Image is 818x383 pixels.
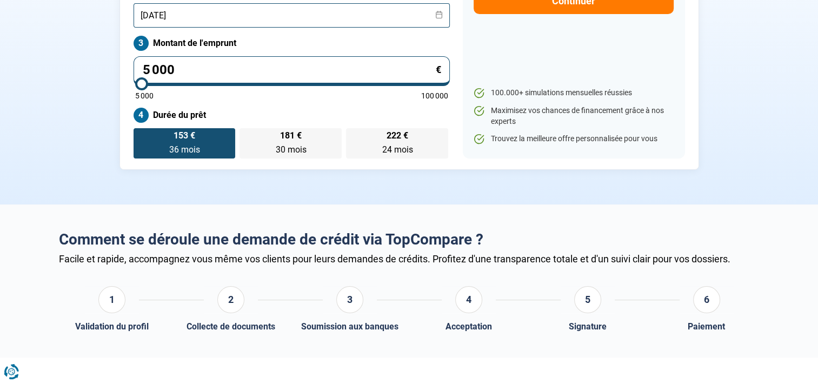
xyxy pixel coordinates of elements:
[134,108,450,123] label: Durée du prêt
[59,230,760,249] h2: Comment se déroule une demande de crédit via TopCompare ?
[382,144,413,155] span: 24 mois
[187,321,275,332] div: Collecte de documents
[474,105,673,127] li: Maximisez vos chances de financement grâce à nos experts
[569,321,607,332] div: Signature
[174,131,195,140] span: 153 €
[134,36,450,51] label: Montant de l'emprunt
[445,321,492,332] div: Acceptation
[98,286,125,313] div: 1
[474,88,673,98] li: 100.000+ simulations mensuelles réussies
[336,286,363,313] div: 3
[280,131,302,140] span: 181 €
[474,134,673,144] li: Trouvez la meilleure offre personnalisée pour vous
[455,286,482,313] div: 4
[574,286,601,313] div: 5
[275,144,306,155] span: 30 mois
[387,131,408,140] span: 222 €
[688,321,725,332] div: Paiement
[134,3,450,28] input: jj/mm/aaaa
[693,286,720,313] div: 6
[217,286,244,313] div: 2
[301,321,398,332] div: Soumission aux banques
[169,144,199,155] span: 36 mois
[421,92,448,100] span: 100 000
[75,321,149,332] div: Validation du profil
[59,253,760,265] div: Facile et rapide, accompagnez vous même vos clients pour leurs demandes de crédits. Profitez d'un...
[135,92,154,100] span: 5 000
[436,65,441,75] span: €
